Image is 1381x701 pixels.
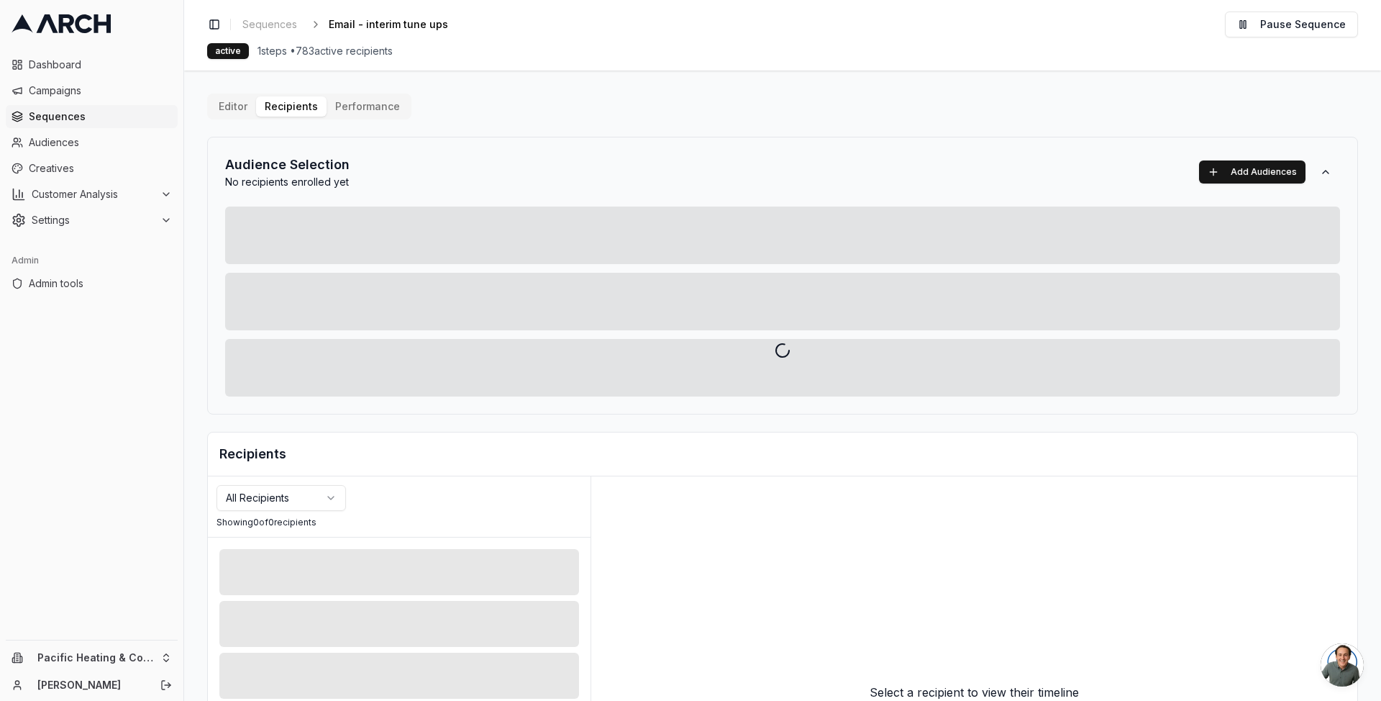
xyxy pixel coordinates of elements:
a: [PERSON_NAME] [37,678,145,692]
span: Customer Analysis [32,187,155,202]
span: Sequences [29,109,172,124]
span: Dashboard [29,58,172,72]
span: Audiences [29,135,172,150]
button: Pacific Heating & Cooling [6,646,178,669]
span: Creatives [29,161,172,176]
button: Settings [6,209,178,232]
a: Sequences [6,105,178,128]
button: Customer Analysis [6,183,178,206]
span: Settings [32,213,155,227]
span: Campaigns [29,83,172,98]
div: Admin [6,249,178,272]
span: Pacific Heating & Cooling [37,651,155,664]
button: Log out [156,675,176,695]
a: Campaigns [6,79,178,102]
a: Creatives [6,157,178,180]
span: Admin tools [29,276,172,291]
a: Audiences [6,131,178,154]
a: Dashboard [6,53,178,76]
div: Open chat [1321,643,1364,687]
a: Admin tools [6,272,178,295]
